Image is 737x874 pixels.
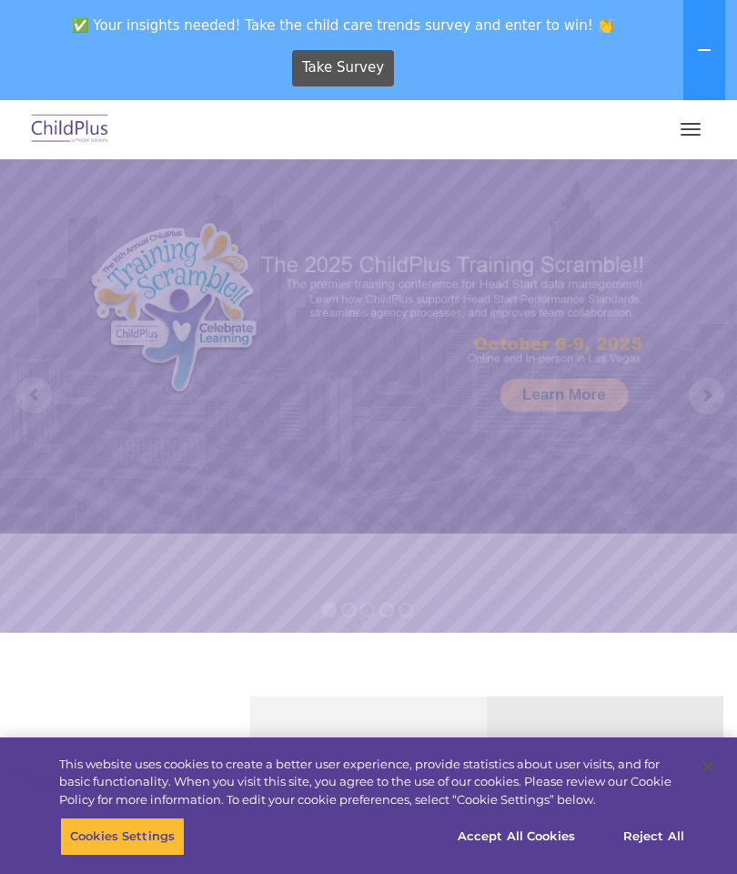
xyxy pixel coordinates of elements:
[500,379,628,412] a: Learn More
[7,7,680,43] span: ✅ Your insights needed! Take the child care trends survey and enter to win! 👏
[60,818,185,856] button: Cookies Settings
[688,747,728,787] button: Close
[302,52,384,84] span: Take Survey
[448,818,585,856] button: Accept All Cookies
[292,50,395,86] a: Take Survey
[27,108,113,151] img: ChildPlus by Procare Solutions
[597,818,711,856] button: Reject All
[59,756,686,809] div: This website uses cookies to create a better user experience, provide statistics about user visit...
